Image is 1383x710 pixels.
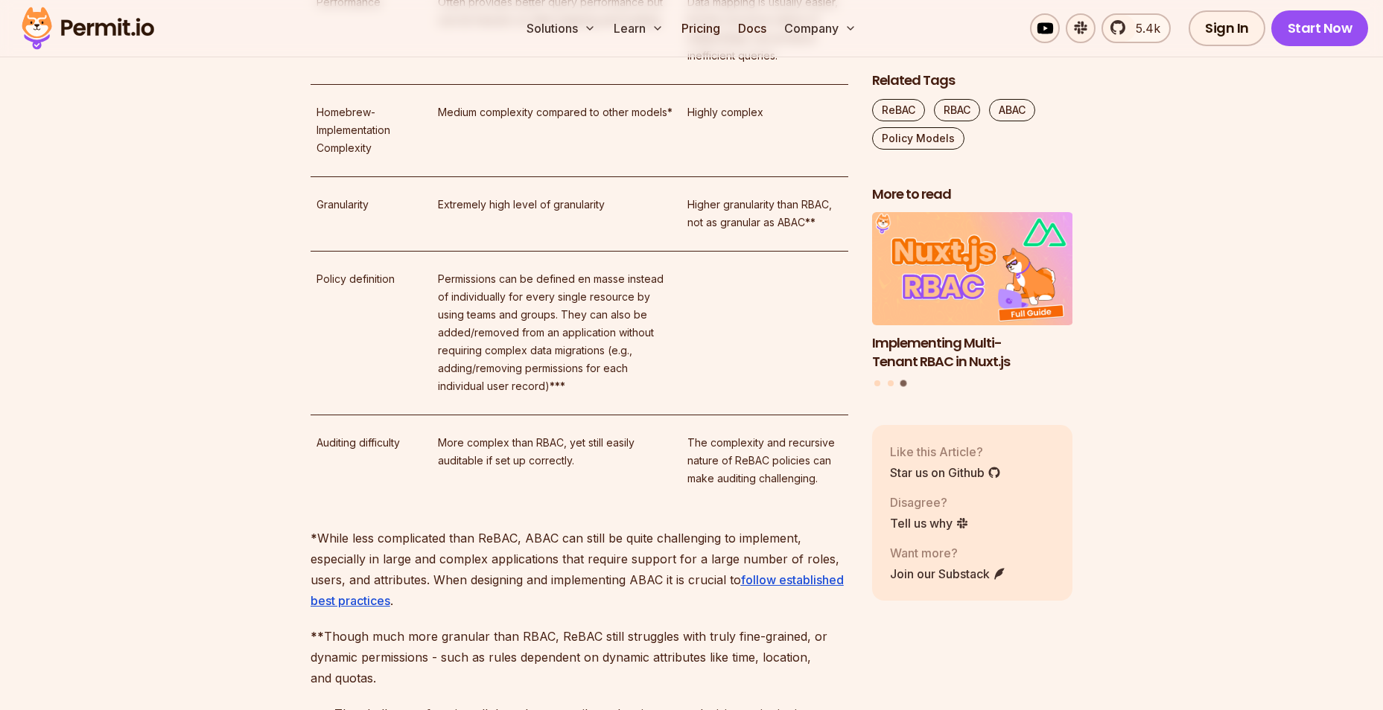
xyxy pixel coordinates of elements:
[872,213,1073,371] li: 3 of 3
[778,13,862,43] button: Company
[687,196,842,231] p: Higher granularity than RBAC, not as granular as ABAC
[317,196,426,214] p: Granularity
[934,99,980,121] a: RBAC
[890,544,1006,562] p: Want more?
[1189,10,1265,46] a: Sign In
[438,196,675,214] p: Extremely high level of granularity
[317,270,426,288] p: Policy definition
[872,71,1073,90] h2: Related Tags
[890,443,1001,461] p: Like this Article?
[872,127,964,150] a: Policy Models
[890,464,1001,482] a: Star us on Github
[15,3,161,54] img: Permit logo
[888,381,894,387] button: Go to slide 2
[687,434,842,487] p: The complexity and recursive nature of ReBAC policies can make auditing challenging.
[872,213,1073,389] div: Posts
[872,99,925,121] a: ReBAC
[317,103,426,157] p: Homebrew-Implementation Complexity
[438,434,675,470] p: More complex than RBAC, yet still easily auditable if set up correctly.
[1101,13,1171,43] a: 5.4k
[317,434,426,452] p: Auditing difficulty
[438,270,675,395] p: Permissions can be defined en masse instead of individually for every single resource by using te...
[1127,19,1160,37] span: 5.4k
[675,13,726,43] a: Pricing
[311,528,848,611] p: While less complicated than ReBAC, ABAC can still be quite challenging to implement, especially i...
[521,13,602,43] button: Solutions
[608,13,670,43] button: Learn
[1271,10,1369,46] a: Start Now
[874,381,880,387] button: Go to slide 1
[900,380,907,387] button: Go to slide 3
[890,565,1006,583] a: Join our Substack
[687,103,842,121] p: Highly complex
[890,514,969,532] a: Tell us why
[890,493,969,511] p: Disagree?
[438,103,675,121] p: Medium complexity compared to other models
[872,185,1073,204] h2: More to read
[732,13,772,43] a: Docs
[872,334,1073,371] h3: Implementing Multi-Tenant RBAC in Nuxt.js
[872,213,1073,326] img: Implementing Multi-Tenant RBAC in Nuxt.js
[989,99,1035,121] a: ABAC
[311,626,848,688] p: Though much more granular than RBAC, ReBAC still struggles with truly fine-grained, or dynamic pe...
[311,572,844,608] a: follow established best practices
